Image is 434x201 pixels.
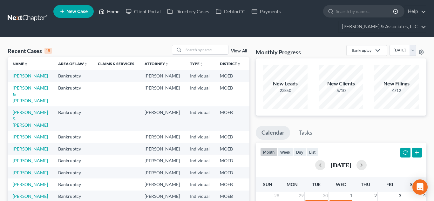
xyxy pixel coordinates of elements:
span: Mon [287,182,298,187]
span: 4 [423,192,426,199]
a: Nameunfold_more [13,61,28,66]
div: New Filings [374,80,419,87]
td: [PERSON_NAME] [139,131,185,143]
a: Directory Cases [164,6,213,17]
div: 23/50 [263,87,308,94]
td: Bankruptcy [53,106,93,131]
td: Bankruptcy [53,178,93,190]
span: 30 [322,192,329,199]
a: [PERSON_NAME] [13,170,48,175]
a: [PERSON_NAME] [13,73,48,78]
span: Thu [361,182,370,187]
a: DebtorCC [213,6,248,17]
td: 7 [246,143,278,155]
td: Bankruptcy [53,82,93,106]
a: Help [405,6,426,17]
h3: Monthly Progress [256,48,301,56]
a: Home [96,6,123,17]
td: Individual [185,131,215,143]
button: list [306,148,318,156]
div: 4/12 [374,87,419,94]
i: unfold_more [24,62,28,66]
td: MOEB [215,143,246,155]
a: Districtunfold_more [220,61,241,66]
td: 7 [246,106,278,131]
a: Payments [248,6,284,17]
div: Recent Cases [8,47,52,55]
td: MOEB [215,70,246,82]
i: unfold_more [200,62,203,66]
td: Individual [185,106,215,131]
td: Bankruptcy [53,70,93,82]
a: Typeunfold_more [190,61,203,66]
td: [PERSON_NAME] [139,143,185,155]
div: Open Intercom Messenger [412,179,428,195]
span: Wed [336,182,346,187]
td: MOEB [215,82,246,106]
td: [PERSON_NAME] [139,82,185,106]
td: Individual [185,70,215,82]
div: Bankruptcy [352,48,371,53]
td: Individual [185,82,215,106]
td: [PERSON_NAME] [139,70,185,82]
a: [PERSON_NAME] & Associates, LLC [339,21,426,32]
td: MOEB [215,106,246,131]
span: New Case [66,9,88,14]
a: [PERSON_NAME] [13,182,48,187]
input: Search by name... [184,45,228,54]
td: Individual [185,155,215,166]
td: Bankruptcy [53,167,93,178]
td: Bankruptcy [53,155,93,166]
input: Search by name... [336,5,394,17]
td: MOEB [215,155,246,166]
a: Attorneyunfold_more [145,61,169,66]
td: 7 [246,70,278,82]
span: 2 [374,192,377,199]
span: Sat [410,182,418,187]
a: [PERSON_NAME] & [PERSON_NAME] [13,110,48,128]
a: View All [231,49,247,53]
div: New Clients [319,80,363,87]
button: month [260,148,277,156]
td: 7 [246,82,278,106]
span: Fri [386,182,393,187]
td: 7 [246,178,278,190]
td: 7 [246,131,278,143]
a: Tasks [293,126,318,140]
td: [PERSON_NAME] [139,155,185,166]
td: Bankruptcy [53,131,93,143]
span: 28 [274,192,280,199]
th: Claims & Services [93,57,139,70]
div: New Leads [263,80,308,87]
i: unfold_more [84,62,88,66]
a: [PERSON_NAME] [13,134,48,139]
td: Individual [185,178,215,190]
span: 3 [398,192,402,199]
h2: [DATE] [330,162,351,168]
td: Individual [185,167,215,178]
td: [PERSON_NAME] [139,106,185,131]
td: 7 [246,167,278,178]
div: 5/10 [319,87,363,94]
a: [PERSON_NAME] [13,193,48,199]
td: Bankruptcy [53,143,93,155]
button: day [293,148,306,156]
a: Calendar [256,126,290,140]
td: MOEB [215,178,246,190]
i: unfold_more [165,62,169,66]
a: [PERSON_NAME] & [PERSON_NAME] [13,85,48,103]
i: unfold_more [237,62,241,66]
td: Individual [185,143,215,155]
span: 1 [349,192,353,199]
span: 29 [298,192,304,199]
td: MOEB [215,131,246,143]
span: Sun [263,182,272,187]
a: Client Portal [123,6,164,17]
a: Area of Lawunfold_more [58,61,88,66]
td: MOEB [215,167,246,178]
a: [PERSON_NAME] [13,158,48,163]
td: [PERSON_NAME] [139,178,185,190]
div: 15 [44,48,52,54]
td: [PERSON_NAME] [139,167,185,178]
span: Tue [312,182,321,187]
